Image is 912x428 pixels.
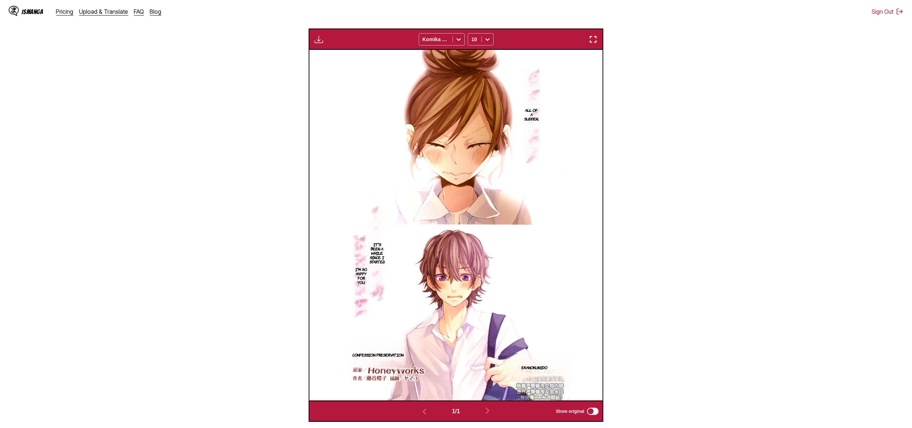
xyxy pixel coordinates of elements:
p: Ekanokunido [520,364,549,371]
a: Blog [150,8,162,15]
p: Confession Preservation [351,351,405,358]
img: Sign out [896,8,903,15]
img: IsManga Logo [9,6,19,16]
a: Upload & Translate [79,8,128,15]
img: Next page [483,406,492,415]
span: 1 / 1 [452,408,460,415]
p: It's been a while since I started. [368,241,386,265]
div: IsManga [22,8,43,15]
img: Enter fullscreen [589,35,598,44]
button: Sign Out [872,8,903,15]
img: Manga Panel [340,50,571,401]
a: Pricing [56,8,74,15]
a: FAQ [134,8,144,15]
img: Previous page [420,407,429,416]
input: Show original [587,408,599,415]
p: I'm so happy for you. [353,266,370,286]
img: Download translated images [314,35,323,44]
span: Show original [556,409,585,414]
a: IsManga LogoIsManga [9,6,56,17]
p: All of a sudden,. [523,106,540,122]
